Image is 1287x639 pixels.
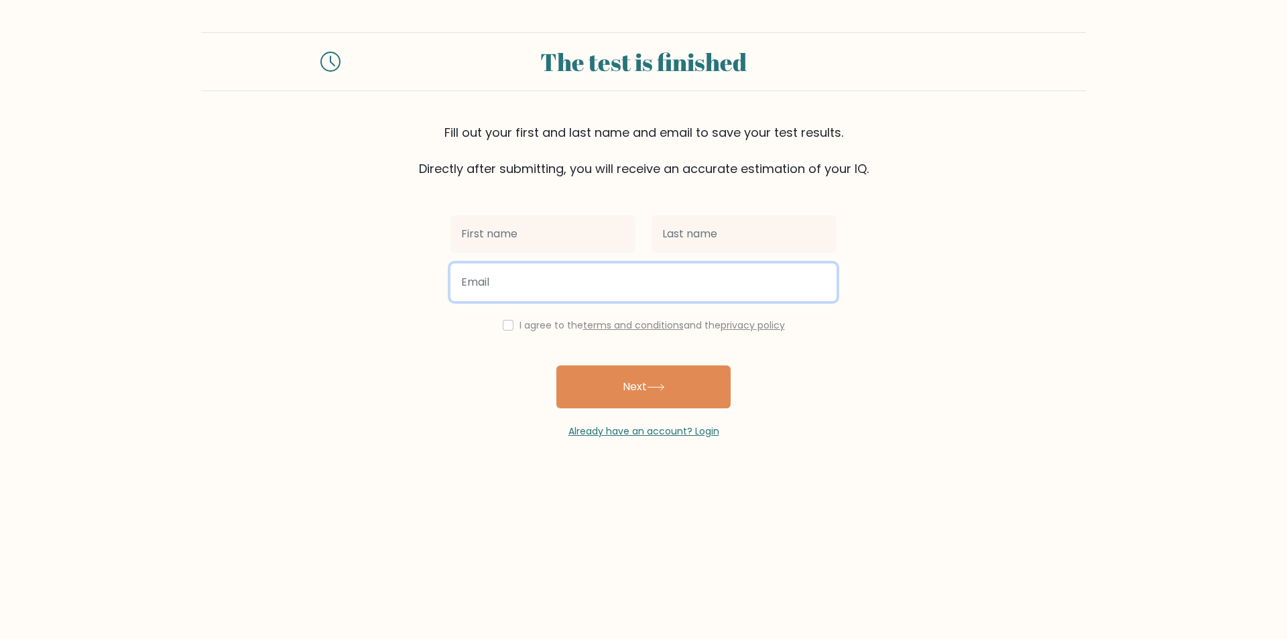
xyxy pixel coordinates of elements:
[556,365,731,408] button: Next
[652,215,837,253] input: Last name
[450,215,635,253] input: First name
[201,123,1086,178] div: Fill out your first and last name and email to save your test results. Directly after submitting,...
[450,264,837,301] input: Email
[519,318,785,332] label: I agree to the and the
[357,44,930,80] div: The test is finished
[583,318,684,332] a: terms and conditions
[568,424,719,438] a: Already have an account? Login
[721,318,785,332] a: privacy policy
